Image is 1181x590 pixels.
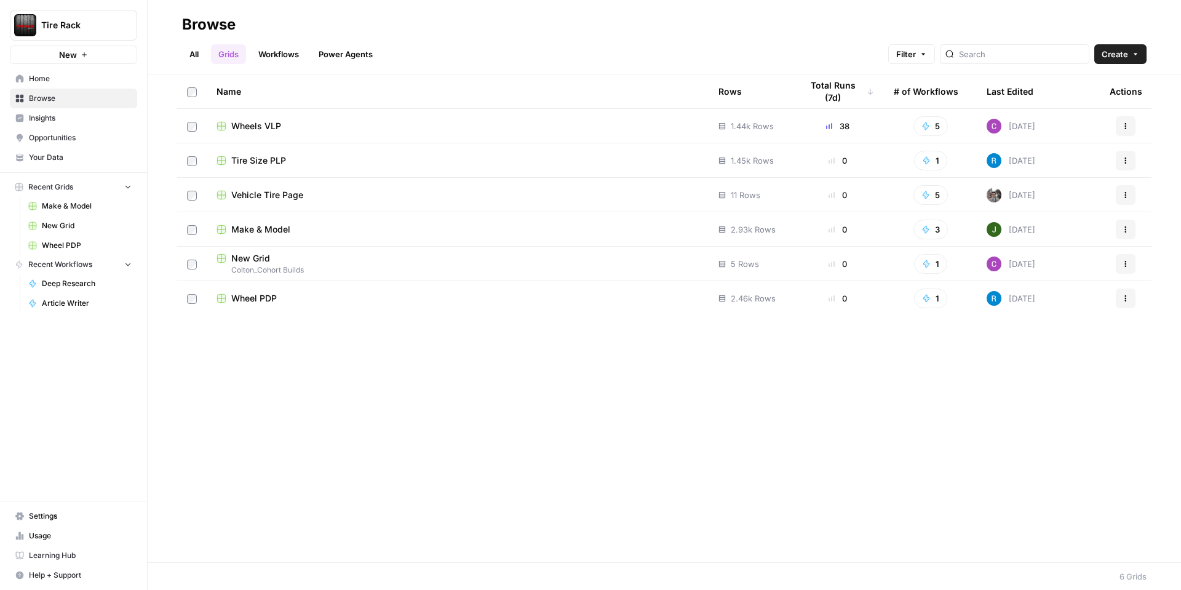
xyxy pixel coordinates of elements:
span: Your Data [29,152,132,163]
span: Colton_Cohort Builds [217,265,699,276]
span: Vehicle Tire Page [231,189,303,201]
span: Article Writer [42,298,132,309]
a: Tire Size PLP [217,154,699,167]
div: 0 [801,189,874,201]
a: New GridColton_Cohort Builds [217,252,699,276]
button: 5 [913,116,948,136]
div: 0 [801,154,874,167]
span: Create [1102,48,1128,60]
span: Usage [29,530,132,541]
a: Vehicle Tire Page [217,189,699,201]
a: Wheel PDP [217,292,699,305]
div: [DATE] [987,119,1035,134]
a: Learning Hub [10,546,137,565]
div: [DATE] [987,188,1035,202]
button: Workspace: Tire Rack [10,10,137,41]
div: 0 [801,223,874,236]
span: Browse [29,93,132,104]
img: luj36oym5k2n1kjpnpxn8ikwxuhv [987,119,1001,134]
a: Article Writer [23,293,137,313]
a: Wheels VLP [217,120,699,132]
span: 1.45k Rows [731,154,774,167]
span: Opportunities [29,132,132,143]
span: Make & Model [42,201,132,212]
span: Home [29,73,132,84]
div: [DATE] [987,291,1035,306]
div: Last Edited [987,74,1033,108]
button: Recent Grids [10,178,137,196]
a: Make & Model [23,196,137,216]
span: Tire Rack [41,19,116,31]
button: 5 [913,185,948,205]
a: Insights [10,108,137,128]
span: Tire Size PLP [231,154,286,167]
button: New [10,46,137,64]
img: Tire Rack Logo [14,14,36,36]
button: 1 [914,254,947,274]
span: Help + Support [29,570,132,581]
a: Deep Research [23,274,137,293]
div: [DATE] [987,257,1035,271]
span: New [59,49,77,61]
img: d22iu3035mprmqybzn9flh0kxmu4 [987,153,1001,168]
button: 3 [913,220,948,239]
span: New Grid [42,220,132,231]
div: 6 Grids [1119,570,1147,583]
span: Filter [896,48,916,60]
a: Power Agents [311,44,380,64]
span: Insights [29,113,132,124]
div: 38 [801,120,874,132]
div: Rows [718,74,742,108]
div: Browse [182,15,236,34]
a: Workflows [251,44,306,64]
div: Actions [1110,74,1142,108]
a: Make & Model [217,223,699,236]
a: Home [10,69,137,89]
div: 0 [801,258,874,270]
span: 11 Rows [731,189,760,201]
a: New Grid [23,216,137,236]
span: Recent Workflows [28,259,92,270]
button: 1 [914,151,947,170]
span: Make & Model [231,223,290,236]
span: Wheel PDP [231,292,277,305]
a: Settings [10,506,137,526]
div: Name [217,74,699,108]
span: Learning Hub [29,550,132,561]
a: Usage [10,526,137,546]
a: Browse [10,89,137,108]
button: Filter [888,44,935,64]
button: Create [1094,44,1147,64]
span: Settings [29,511,132,522]
button: Help + Support [10,565,137,585]
div: Total Runs (7d) [801,74,874,108]
a: All [182,44,206,64]
img: 5v0yozua856dyxnw4lpcp45mgmzh [987,222,1001,237]
img: luj36oym5k2n1kjpnpxn8ikwxuhv [987,257,1001,271]
span: Deep Research [42,278,132,289]
div: [DATE] [987,153,1035,168]
a: Opportunities [10,128,137,148]
span: 5 Rows [731,258,759,270]
input: Search [959,48,1084,60]
img: a2mlt6f1nb2jhzcjxsuraj5rj4vi [987,188,1001,202]
a: Your Data [10,148,137,167]
div: [DATE] [987,222,1035,237]
span: Wheel PDP [42,240,132,251]
span: 2.46k Rows [731,292,776,305]
span: 1.44k Rows [731,120,774,132]
a: Grids [211,44,246,64]
img: d22iu3035mprmqybzn9flh0kxmu4 [987,291,1001,306]
button: 1 [914,289,947,308]
div: # of Workflows [894,74,958,108]
span: Wheels VLP [231,120,281,132]
div: 0 [801,292,874,305]
span: Recent Grids [28,181,73,193]
span: 2.93k Rows [731,223,776,236]
span: New Grid [231,252,270,265]
a: Wheel PDP [23,236,137,255]
button: Recent Workflows [10,255,137,274]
